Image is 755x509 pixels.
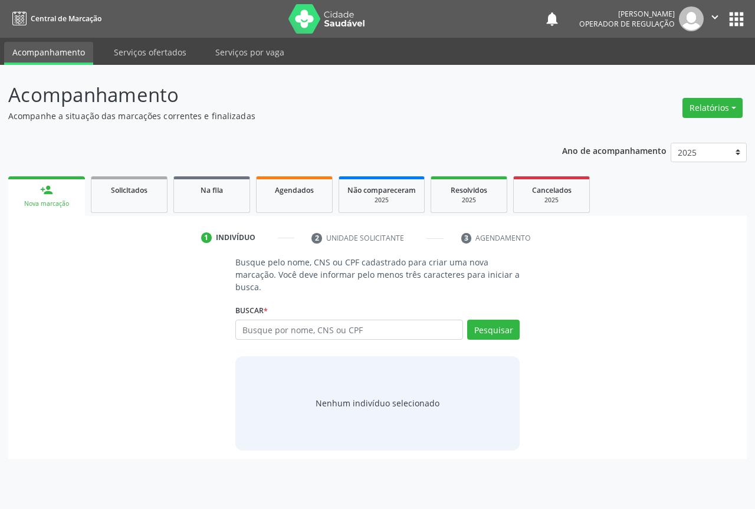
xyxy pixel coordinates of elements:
span: Cancelados [532,185,572,195]
span: Agendados [275,185,314,195]
p: Ano de acompanhamento [562,143,667,157]
div: Indivíduo [216,232,255,243]
div: Nova marcação [17,199,77,208]
div: Nenhum indivíduo selecionado [316,397,439,409]
label: Buscar [235,301,268,320]
a: Serviços por vaga [207,42,293,63]
div: 2025 [347,196,416,205]
span: Resolvidos [451,185,487,195]
button:  [704,6,726,31]
p: Busque pelo nome, CNS ou CPF cadastrado para criar uma nova marcação. Você deve informar pelo men... [235,256,520,293]
button: Relatórios [682,98,743,118]
i:  [708,11,721,24]
span: Central de Marcação [31,14,101,24]
span: Operador de regulação [579,19,675,29]
input: Busque por nome, CNS ou CPF [235,320,463,340]
a: Acompanhamento [4,42,93,65]
div: 2025 [439,196,498,205]
div: 1 [201,232,212,243]
button: apps [726,9,747,29]
div: person_add [40,183,53,196]
p: Acompanhe a situação das marcações correntes e finalizadas [8,110,525,122]
span: Não compareceram [347,185,416,195]
a: Serviços ofertados [106,42,195,63]
span: Solicitados [111,185,147,195]
button: Pesquisar [467,320,520,340]
a: Central de Marcação [8,9,101,28]
span: Na fila [201,185,223,195]
button: notifications [544,11,560,27]
img: img [679,6,704,31]
div: 2025 [522,196,581,205]
div: [PERSON_NAME] [579,9,675,19]
p: Acompanhamento [8,80,525,110]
